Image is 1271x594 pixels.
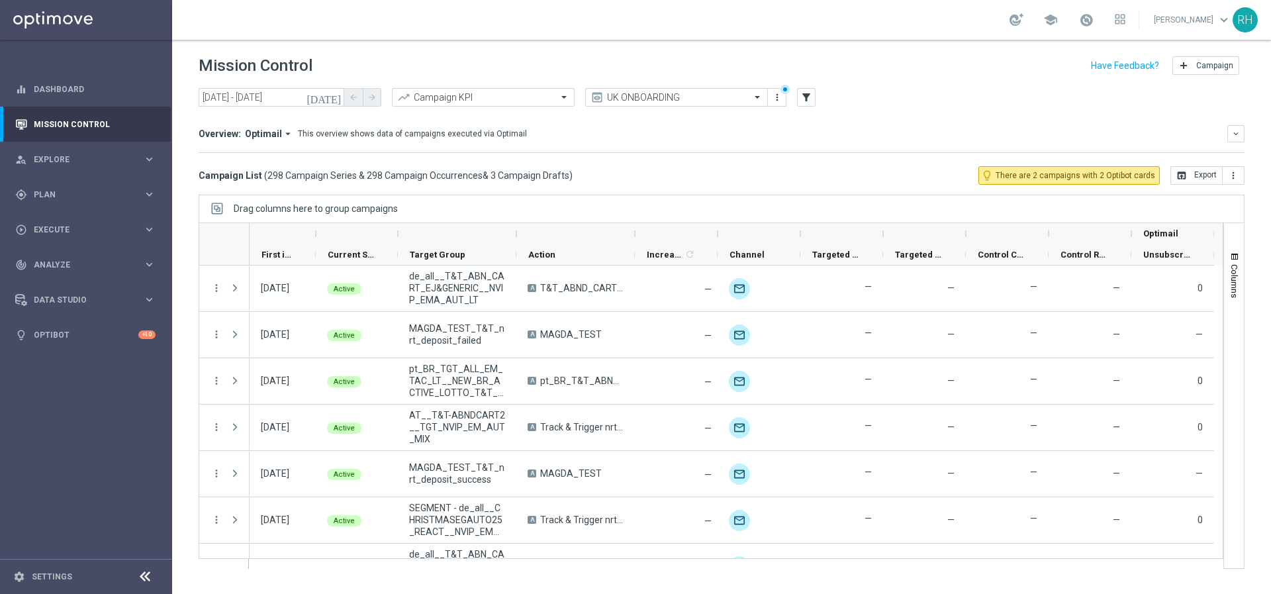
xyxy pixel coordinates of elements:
div: Optimail [729,371,750,392]
img: Optimail [729,556,750,577]
colored-tag: Active [327,514,361,526]
span: Drag columns here to group campaigns [234,203,398,214]
div: Optimail [729,417,750,438]
button: play_circle_outline Execute keyboard_arrow_right [15,224,156,235]
span: A [528,330,536,338]
div: 15 Aug 2025, Friday [261,328,289,340]
div: 15 Aug 2025, Friday [261,468,289,479]
div: Press SPACE to select this row. [250,497,1214,544]
i: refresh [684,249,695,260]
span: Track & Trigger nrt_purchased_tickets [540,514,624,526]
span: & [483,170,489,181]
div: There are unsaved changes [780,85,790,94]
span: Control Customers [978,250,1026,260]
span: — [1113,468,1120,479]
span: Target Group [410,250,465,260]
div: 15 Aug 2025, Friday [261,375,289,387]
span: — [704,470,712,480]
i: more_vert [1228,170,1239,181]
i: keyboard_arrow_right [143,258,156,271]
div: 15 Aug 2025, Friday [261,421,289,433]
div: Press SPACE to select this row. [250,544,1214,590]
span: — [1113,515,1120,525]
div: Optibot [15,317,156,352]
span: — [947,515,955,525]
ng-select: Campaign KPI [392,88,575,107]
div: Mission Control [15,107,156,142]
button: more_vert [211,375,222,387]
span: 3 Campaign Drafts [491,170,569,181]
img: Optimail [729,324,750,346]
button: keyboard_arrow_down [1227,125,1245,142]
span: — [947,422,955,432]
span: 0 [1198,375,1203,386]
button: track_changes Analyze keyboard_arrow_right [15,260,156,270]
button: arrow_forward [363,88,381,107]
span: A [528,377,536,385]
span: — [704,330,712,341]
div: equalizer Dashboard [15,84,156,95]
span: — [1196,329,1203,340]
span: Calculate column [683,247,695,262]
i: equalizer [15,83,27,95]
span: Current Status [328,250,375,260]
colored-tag: Active [327,282,361,295]
div: This overview shows data of campaigns executed via Optimail [298,128,527,140]
i: settings [13,571,25,583]
span: Columns [1229,264,1240,298]
span: Increase [647,250,683,260]
img: Optimail [729,510,750,531]
i: keyboard_arrow_right [143,293,156,306]
span: de_all__T&T_ABN_CART_L649__NVIP_EMA_AUT_LT [409,548,505,584]
span: Action [528,250,555,260]
span: Targeted Customers [812,250,861,260]
span: Active [334,331,355,340]
span: SEGMENT - de_all__CHRISTMASEGAUTO25_REACT__NVIP_EMA_AUT_LT [409,502,505,538]
span: pt_BR_T&T_ABNDCART [540,375,624,387]
input: Have Feedback? [1091,61,1159,70]
label: — [1030,373,1037,385]
span: 0 [1198,283,1203,293]
i: add [1178,60,1189,71]
button: more_vert [1223,166,1245,185]
button: person_search Explore keyboard_arrow_right [15,154,156,165]
div: Press SPACE to select this row. [199,544,250,590]
i: more_vert [211,514,222,526]
button: lightbulb_outline There are 2 campaigns with 2 Optibot cards [978,166,1160,185]
div: Press SPACE to select this row. [250,312,1214,358]
div: Plan [15,189,143,201]
i: lightbulb_outline [981,170,993,181]
label: — [1030,281,1037,293]
span: Channel [730,250,765,260]
span: — [1196,468,1203,479]
label: — [865,513,872,524]
span: — [947,375,955,386]
span: MAGDA_TEST_T&T_nrt_deposit_success [409,462,505,485]
span: Plan [34,191,143,199]
span: ) [569,170,573,181]
span: Campaign [1196,61,1233,70]
button: gps_fixed Plan keyboard_arrow_right [15,189,156,200]
span: — [947,468,955,479]
span: de_all__T&T_ABN_CART_EJ&GENERIC__NVIP_EMA_AUT_LT [409,270,505,306]
span: ( [264,170,267,181]
span: school [1043,13,1058,27]
a: Mission Control [34,107,156,142]
label: — [1030,420,1037,432]
span: First in Range [261,250,293,260]
i: keyboard_arrow_right [143,223,156,236]
i: more_vert [211,468,222,479]
h3: Overview: [199,128,241,140]
button: more_vert [211,328,222,340]
input: Select date range [199,88,344,107]
span: Active [334,377,355,386]
div: Execute [15,224,143,236]
img: Optimail [729,278,750,299]
label: — [865,281,872,293]
span: — [1113,422,1120,432]
i: keyboard_arrow_right [143,153,156,166]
